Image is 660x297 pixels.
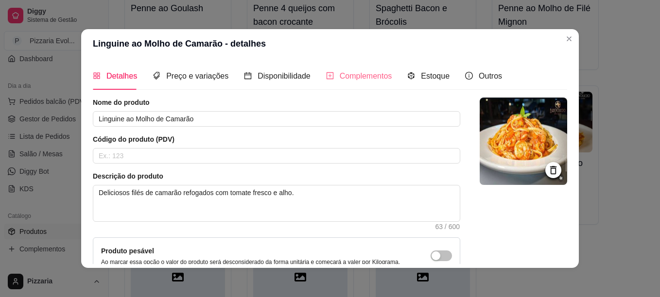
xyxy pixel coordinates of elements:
[465,72,473,80] span: info-circle
[93,98,460,107] article: Nome do produto
[93,111,460,127] input: Ex.: Hamburguer de costela
[340,72,392,80] span: Complementos
[153,72,160,80] span: tags
[407,72,415,80] span: code-sandbox
[244,72,252,80] span: calendar
[166,72,228,80] span: Preço e variações
[479,72,502,80] span: Outros
[421,72,450,80] span: Estoque
[93,171,460,181] article: Descrição do produto
[101,247,154,255] label: Produto pesável
[101,258,400,266] p: Ao marcar essa opção o valor do produto será desconsiderado da forma unitária e começará a valer ...
[93,185,460,221] textarea: Deliciosos filés de camarão refogados com tomate fresco e alho.
[93,148,460,164] input: Ex.: 123
[106,72,137,80] span: Detalhes
[561,31,577,47] button: Close
[81,29,579,58] header: Linguine ao Molho de Camarão - detalhes
[93,72,101,80] span: appstore
[93,134,460,144] article: Código do produto (PDV)
[480,98,567,185] img: logo da loja
[326,72,334,80] span: plus-square
[258,72,311,80] span: Disponibilidade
